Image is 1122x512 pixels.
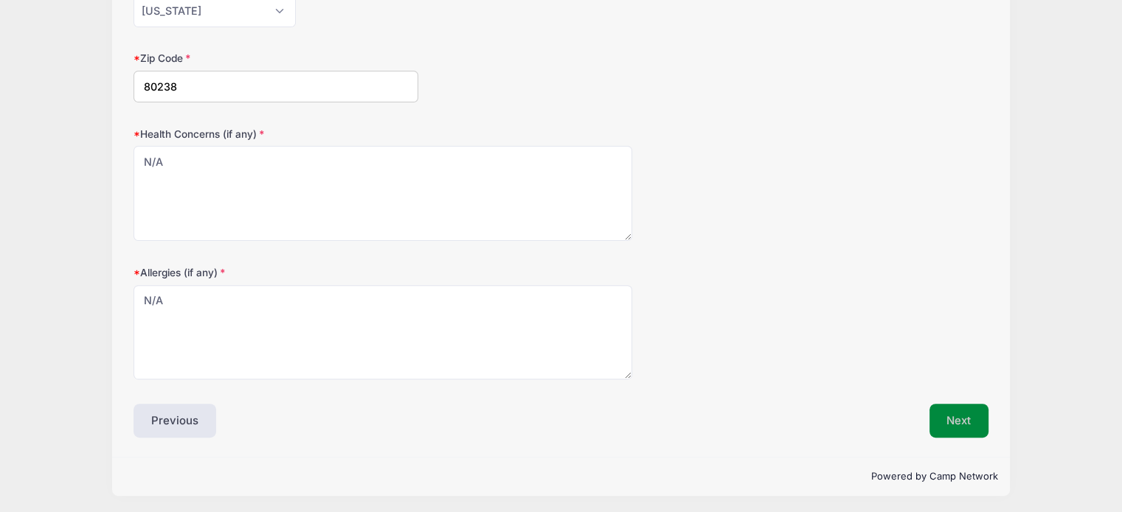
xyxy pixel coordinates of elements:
label: Health Concerns (if any) [134,127,418,141]
textarea: N/A [134,285,632,380]
label: Zip Code [134,51,418,66]
button: Next [929,404,989,438]
input: xxxxx [134,71,418,102]
textarea: N/A [134,146,632,241]
p: Powered by Camp Network [124,469,998,484]
button: Previous [134,404,216,438]
label: Allergies (if any) [134,265,418,280]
